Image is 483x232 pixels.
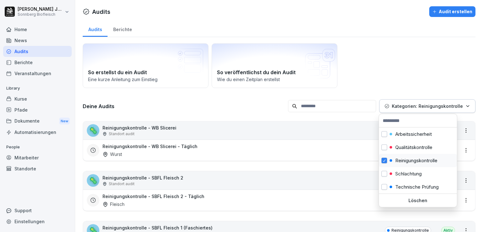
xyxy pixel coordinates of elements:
[395,184,439,190] p: Technische Prüfung
[395,131,432,137] p: Arbeitssicherheit
[395,171,422,177] p: Schlachtung
[432,8,472,15] div: Audit erstellen
[392,103,463,109] p: Kategorien: Reinigungskontrolle
[395,158,437,163] p: Reinigungskontrolle
[395,145,432,150] p: Qualitätskontrolle
[381,198,454,203] p: Löschen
